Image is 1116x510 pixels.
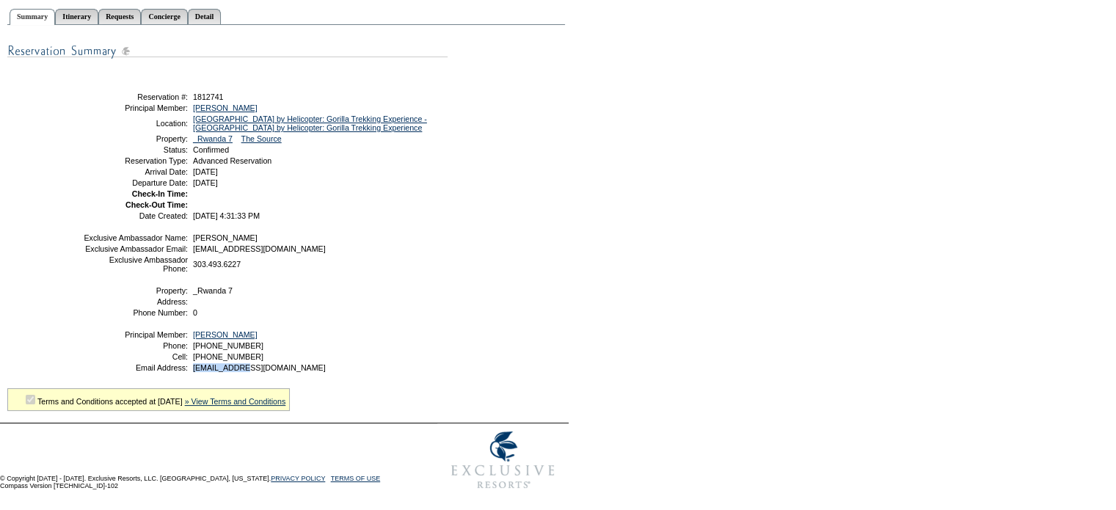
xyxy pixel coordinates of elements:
a: [PERSON_NAME] [193,330,258,339]
td: Property: [83,286,188,295]
span: _Rwanda 7 [193,286,233,295]
span: 1812741 [193,92,224,101]
td: Property: [83,134,188,143]
img: subTtlResSummary.gif [7,42,448,60]
a: [PERSON_NAME] [193,103,258,112]
td: Reservation #: [83,92,188,101]
span: [EMAIL_ADDRESS][DOMAIN_NAME] [193,363,326,372]
img: Exclusive Resorts [437,423,569,497]
a: PRIVACY POLICY [271,475,325,482]
span: [PERSON_NAME] [193,233,258,242]
span: [EMAIL_ADDRESS][DOMAIN_NAME] [193,244,326,253]
td: Reservation Type: [83,156,188,165]
strong: Check-In Time: [132,189,188,198]
span: 0 [193,308,197,317]
span: Terms and Conditions accepted at [DATE] [37,397,183,406]
td: Cell: [83,352,188,361]
span: [DATE] [193,167,218,176]
td: Arrival Date: [83,167,188,176]
span: [PHONE_NUMBER] [193,341,263,350]
a: _Rwanda 7 [193,134,233,143]
a: Summary [10,9,55,25]
span: Confirmed [193,145,229,154]
a: Requests [98,9,141,24]
span: [DATE] 4:31:33 PM [193,211,260,220]
td: Location: [83,114,188,132]
td: Phone: [83,341,188,350]
span: Advanced Reservation [193,156,271,165]
a: [GEOGRAPHIC_DATA] by Helicopter: Gorilla Trekking Experience - [GEOGRAPHIC_DATA] by Helicopter: G... [193,114,427,132]
a: The Source [241,134,282,143]
td: Principal Member: [83,330,188,339]
td: Exclusive Ambassador Name: [83,233,188,242]
td: Status: [83,145,188,154]
a: TERMS OF USE [331,475,381,482]
td: Principal Member: [83,103,188,112]
td: Date Created: [83,211,188,220]
span: 303.493.6227 [193,260,241,269]
span: [DATE] [193,178,218,187]
a: » View Terms and Conditions [185,397,286,406]
a: Concierge [141,9,187,24]
td: Email Address: [83,363,188,372]
td: Phone Number: [83,308,188,317]
span: [PHONE_NUMBER] [193,352,263,361]
td: Address: [83,297,188,306]
td: Exclusive Ambassador Phone: [83,255,188,273]
td: Departure Date: [83,178,188,187]
a: Itinerary [55,9,98,24]
td: Exclusive Ambassador Email: [83,244,188,253]
strong: Check-Out Time: [125,200,188,209]
a: Detail [188,9,222,24]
